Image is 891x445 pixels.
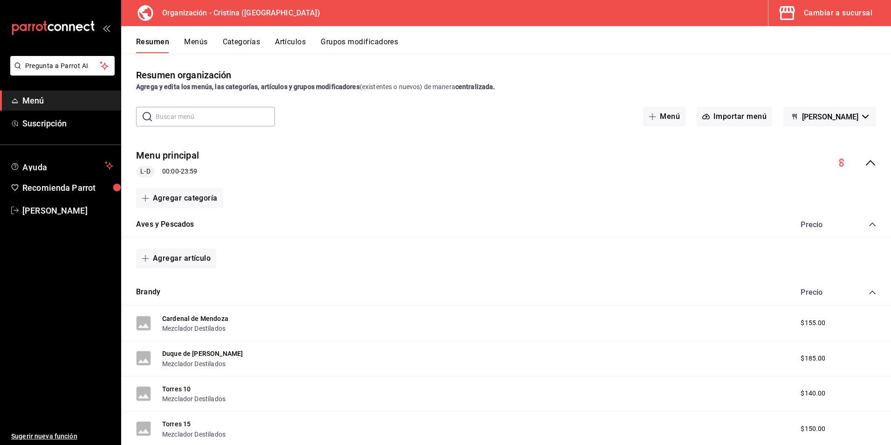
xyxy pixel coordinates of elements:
button: collapse-category-row [869,289,876,296]
span: L-D [137,167,154,176]
button: [PERSON_NAME] [783,107,876,126]
strong: centralizada. [455,83,495,90]
span: Pregunta a Parrot AI [25,61,100,71]
input: Buscar menú [156,107,275,126]
button: collapse-category-row [869,221,876,228]
div: 00:00 - 23:59 [136,166,199,177]
span: $150.00 [801,424,825,434]
button: Agregar artículo [136,249,216,268]
button: open_drawer_menu [103,24,110,32]
span: $185.00 [801,354,825,363]
a: Pregunta a Parrot AI [7,68,115,77]
button: Duque de [PERSON_NAME] [162,349,243,358]
span: $155.00 [801,318,825,328]
button: Aves y Pescados [136,219,194,230]
button: Resumen [136,37,169,53]
button: Brandy [136,287,160,298]
strong: Agrega y edita los menús, las categorías, artículos y grupos modificadores [136,83,360,90]
button: Mezclador Destilados [162,430,226,439]
div: Precio [791,220,851,229]
button: Mezclador Destilados [162,324,226,333]
span: Suscripción [22,117,113,130]
span: [PERSON_NAME] [22,204,113,217]
button: Mezclador Destilados [162,394,226,403]
div: navigation tabs [136,37,891,53]
button: Mezclador Destilados [162,359,226,369]
button: Torres 15 [162,419,191,429]
span: Ayuda [22,160,101,171]
div: Precio [791,288,851,297]
span: [PERSON_NAME] [802,112,858,121]
button: Menu principal [136,149,199,162]
button: Categorías [223,37,260,53]
button: Torres 10 [162,384,191,394]
button: Importar menú [697,107,772,126]
div: collapse-menu-row [121,141,891,185]
span: $140.00 [801,389,825,398]
span: Menú [22,94,113,107]
button: Pregunta a Parrot AI [10,56,115,76]
button: Agregar categoría [136,188,223,208]
button: Artículos [275,37,306,53]
span: Recomienda Parrot [22,181,113,194]
button: Grupos modificadores [321,37,398,53]
button: Cardenal de Mendoza [162,314,228,323]
button: Menú [643,107,685,126]
div: Cambiar a sucursal [804,7,872,20]
div: Resumen organización [136,68,232,82]
div: (existentes o nuevos) de manera [136,82,876,92]
button: Menús [184,37,207,53]
h3: Organización - Cristina ([GEOGRAPHIC_DATA]) [155,7,320,19]
span: Sugerir nueva función [11,431,113,441]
